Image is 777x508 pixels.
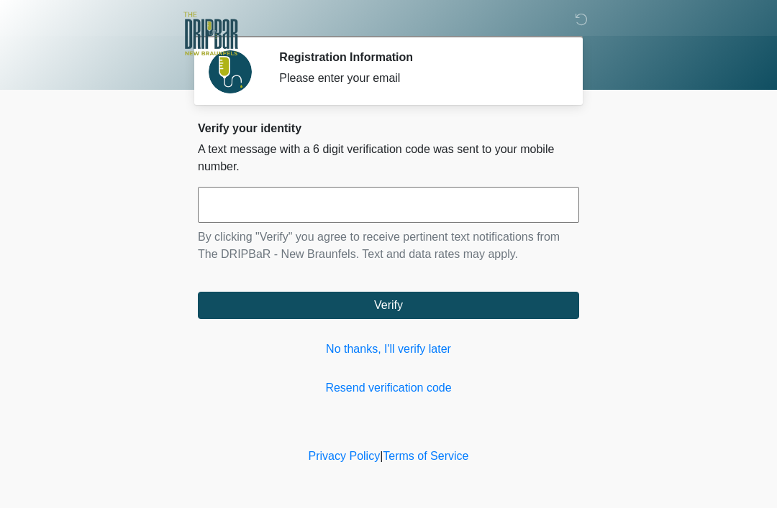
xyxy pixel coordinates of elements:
[209,50,252,93] img: Agent Avatar
[198,141,579,175] p: A text message with a 6 digit verification code was sent to your mobile number.
[198,341,579,358] a: No thanks, I'll verify later
[198,379,579,397] a: Resend verification code
[183,11,238,57] img: The DRIPBaR - New Braunfels Logo
[198,121,579,135] h2: Verify your identity
[309,450,381,462] a: Privacy Policy
[198,292,579,319] button: Verify
[380,450,383,462] a: |
[279,70,558,87] div: Please enter your email
[383,450,468,462] a: Terms of Service
[198,228,579,263] p: By clicking "Verify" you agree to receive pertinent text notifications from The DRIPBaR - New Bra...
